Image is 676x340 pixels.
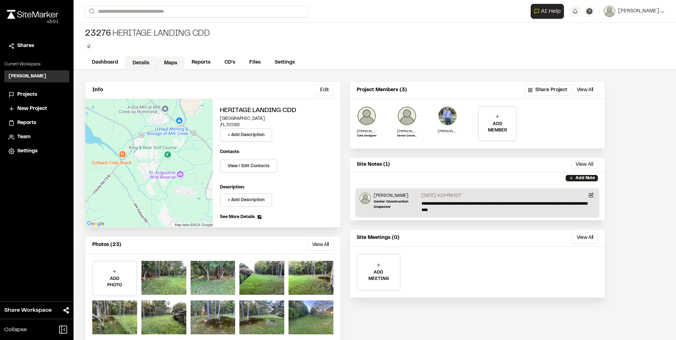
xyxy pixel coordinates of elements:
p: Senior Construction Inspector [397,134,417,138]
span: Share Workspace [4,306,52,315]
a: New Project [8,105,65,113]
p: Contacts: [220,149,240,155]
button: View All [571,160,598,169]
span: AI Help [541,7,561,16]
button: + Add Description [220,128,272,142]
button: Open AI Assistant [531,4,564,19]
p: Description: [220,184,333,190]
a: Reports [8,119,65,127]
p: Project Members (3) [357,86,407,94]
a: Details [125,57,157,70]
button: Edit [315,84,333,96]
a: Settings [8,147,65,155]
p: ADD MEETING [357,269,400,282]
span: Projects [17,91,37,99]
div: Heritage Landing CDD [85,28,210,40]
img: Branden J Marcinell [438,106,458,126]
a: Team [8,133,65,141]
img: rebrand.png [7,10,58,19]
img: User [604,6,615,17]
p: Senior Construction Inspector [374,199,419,210]
img: Michael Williams [357,106,377,126]
span: [PERSON_NAME] [618,7,659,15]
button: + Add Description [220,193,272,207]
p: Current Workspace [4,61,69,68]
a: Settings [268,56,302,69]
span: See More Details [220,214,255,220]
button: Edit Tags [85,42,93,50]
div: Oh geez...please don't... [7,19,58,25]
p: , FL 32092 [220,122,333,128]
h3: [PERSON_NAME] [8,73,46,80]
p: Site Meetings (0) [357,234,400,242]
button: [PERSON_NAME] [604,6,665,17]
span: Settings [17,147,37,155]
p: [PERSON_NAME] [438,129,458,134]
p: Photos (23) [92,241,121,249]
p: CAD Designer [357,134,377,138]
span: Collapse [4,326,27,334]
span: New Project [17,105,47,113]
span: Shares [17,42,34,50]
p: [GEOGRAPHIC_DATA] [220,116,333,122]
p: Site Notes (1) [357,161,390,169]
a: Files [242,56,268,69]
a: Dashboard [85,56,125,69]
a: Shares [8,42,65,50]
a: CD's [217,56,242,69]
img: Mike Silverstein [360,193,371,204]
p: [PERSON_NAME] [397,129,417,134]
a: Maps [157,57,185,70]
a: Projects [8,91,65,99]
p: [DATE] 4:29 PM EDT [421,193,461,199]
p: [PERSON_NAME] [374,193,419,199]
button: Share Project [525,84,571,96]
button: View All [572,232,598,244]
img: Mike Silverstein [397,106,417,126]
a: Reports [185,56,217,69]
button: View All [572,84,598,96]
button: View All [308,239,333,251]
p: [PERSON_NAME] [357,129,377,134]
span: Team [17,133,30,141]
span: Reports [17,119,36,127]
p: Info [92,86,103,94]
span: 23276 [85,28,111,40]
div: Open AI Assistant [531,4,567,19]
button: View / Edit Contacts [220,159,277,173]
h2: Heritage Landing CDD [220,106,333,116]
p: Add Note [576,175,595,181]
p: ADD PHOTO [93,276,136,288]
button: Search [85,6,98,17]
p: ADD MEMBER [479,121,516,134]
